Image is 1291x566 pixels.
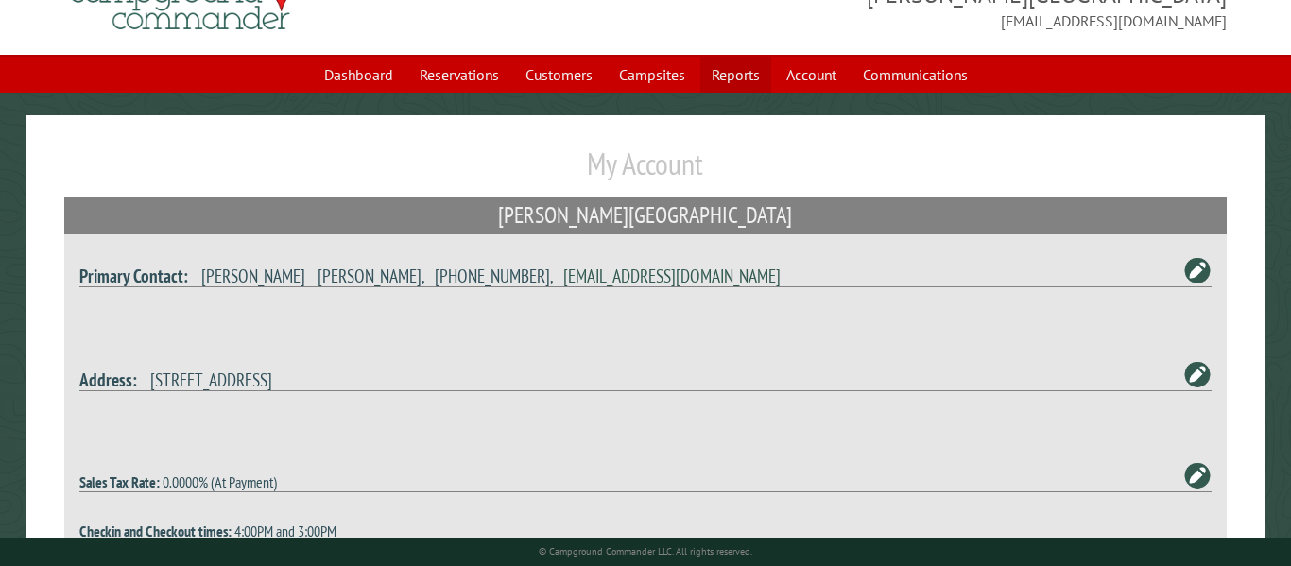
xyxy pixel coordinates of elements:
strong: Checkin and Checkout times: [79,522,232,540]
a: Communications [852,57,979,93]
a: Customers [514,57,604,93]
a: [EMAIL_ADDRESS][DOMAIN_NAME] [563,264,781,287]
h1: My Account [64,146,1226,197]
a: Account [775,57,848,93]
span: 4:00PM and 3:00PM [234,522,336,540]
h2: [PERSON_NAME][GEOGRAPHIC_DATA] [64,197,1226,233]
a: Reservations [408,57,510,93]
strong: Primary Contact: [79,264,188,287]
span: [PHONE_NUMBER] [435,264,550,287]
a: Reports [700,57,771,93]
span: [PERSON_NAME] [201,264,305,287]
span: [PERSON_NAME] [318,264,422,287]
span: 0.0000% (At Payment) [163,472,277,491]
strong: Address: [79,368,137,391]
small: © Campground Commander LLC. All rights reserved. [539,545,752,557]
a: Dashboard [313,57,405,93]
h4: , , [79,265,1211,287]
a: Campsites [608,57,697,93]
span: [STREET_ADDRESS] [150,368,272,391]
strong: Sales Tax Rate: [79,472,160,491]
